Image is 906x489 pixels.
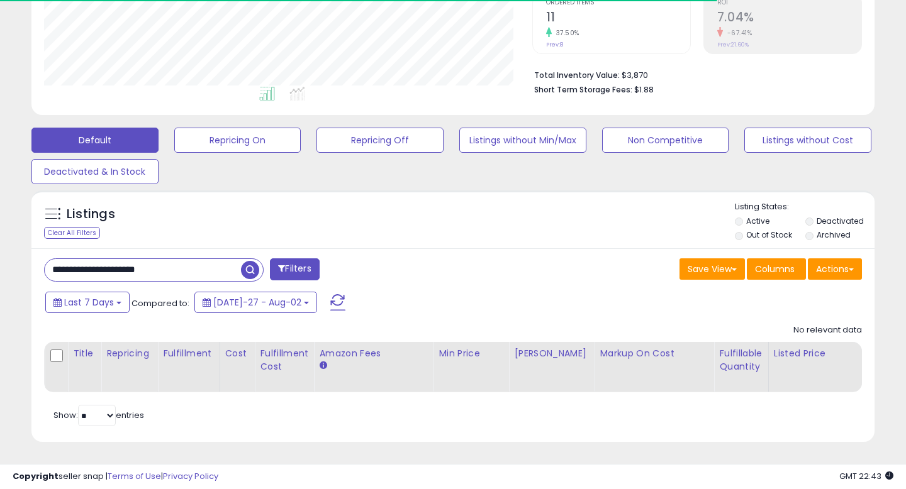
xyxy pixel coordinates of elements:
button: Default [31,128,159,153]
div: No relevant data [793,324,862,336]
button: Repricing On [174,128,301,153]
button: Listings without Cost [744,128,871,153]
p: Listing States: [735,201,875,213]
div: Min Price [439,347,503,360]
button: [DATE]-27 - Aug-02 [194,292,317,313]
div: Listed Price [774,347,883,360]
div: Repricing [106,347,152,360]
button: Listings without Min/Max [459,128,586,153]
strong: Copyright [13,470,59,482]
button: Actions [808,258,862,280]
div: Markup on Cost [600,347,708,360]
label: Deactivated [817,216,864,226]
span: Last 7 Days [64,296,114,309]
a: Privacy Policy [163,470,218,482]
label: Active [746,216,769,226]
span: [DATE]-27 - Aug-02 [213,296,301,309]
span: Compared to: [131,297,189,309]
th: The percentage added to the cost of goods (COGS) that forms the calculator for Min & Max prices. [595,342,714,392]
a: Terms of Use [108,470,161,482]
button: Save View [679,258,745,280]
button: Non Competitive [602,128,729,153]
label: Archived [817,229,851,240]
div: [PERSON_NAME] [514,347,589,360]
div: seller snap | | [13,471,218,483]
span: Show: entries [53,409,144,421]
div: Clear All Filters [44,227,100,239]
div: Fulfillment [163,347,214,360]
div: Amazon Fees [319,347,428,360]
button: Columns [747,258,806,280]
span: Columns [755,263,795,275]
span: 2025-08-14 22:43 GMT [839,470,893,482]
button: Last 7 Days [45,292,130,313]
button: Repricing Off [316,128,444,153]
button: Deactivated & In Stock [31,159,159,184]
label: Out of Stock [746,229,792,240]
div: Fulfillment Cost [260,347,308,373]
div: Fulfillable Quantity [719,347,763,373]
button: Filters [270,258,319,280]
div: Title [73,347,96,360]
div: Cost [225,347,250,360]
h5: Listings [67,206,115,223]
small: Amazon Fees. [319,360,327,371]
